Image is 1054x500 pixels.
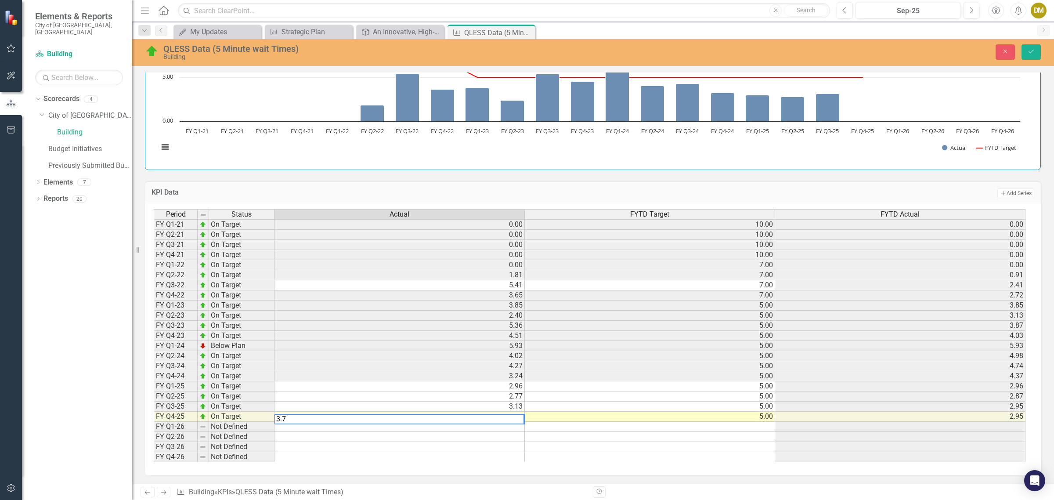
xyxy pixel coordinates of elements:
[163,44,652,54] div: QLESS Data (5 Minute wait Times)
[525,301,775,311] td: 5.00
[154,442,198,452] td: FY Q3-26
[199,332,206,339] img: zOikAAAAAElFTkSuQmCC
[886,127,909,135] text: FY Q1-26
[57,127,132,138] a: Building
[162,116,173,124] text: 0.00
[525,381,775,391] td: 5.00
[35,22,123,36] small: City of [GEOGRAPHIC_DATA], [GEOGRAPHIC_DATA]
[154,361,198,371] td: FY Q3-24
[274,331,525,341] td: 4.51
[775,371,1025,381] td: 4.37
[199,342,206,349] img: TnMDeAgwAPMxUmUi88jYAAAAAElFTkSuQmCC
[775,301,1025,311] td: 3.85
[525,230,775,240] td: 10.00
[525,412,775,422] td: 5.00
[775,270,1025,280] td: 0.91
[501,127,524,135] text: FY Q2-23
[199,231,206,238] img: zOikAAAAAElFTkSuQmCC
[525,260,775,270] td: 7.00
[775,381,1025,391] td: 2.96
[775,219,1025,230] td: 0.00
[48,144,132,154] a: Budget Initiatives
[775,331,1025,341] td: 4.03
[274,381,525,391] td: 2.96
[199,413,206,420] img: zOikAAAAAElFTkSuQmCC
[209,280,274,290] td: On Target
[274,371,525,381] td: 3.24
[859,6,958,16] div: Sep-25
[166,210,186,218] span: Period
[274,270,525,280] td: 1.81
[235,488,343,496] div: QLESS Data (5 Minute wait Times)
[466,88,489,122] path: FY Q1-23, 3.85. Actual.
[746,95,769,122] path: FY Q1-25, 2.96. Actual.
[189,488,214,496] a: Building
[525,280,775,290] td: 7.00
[154,341,198,351] td: FY Q1-24
[256,127,278,135] text: FY Q3-21
[199,373,206,380] img: zOikAAAAAElFTkSuQmCC
[199,352,206,359] img: zOikAAAAAElFTkSuQmCC
[536,127,559,135] text: FY Q3-23
[361,105,384,122] path: FY Q2-22, 1.81. Actual.
[997,188,1034,198] button: Add Series
[154,381,198,391] td: FY Q1-25
[209,250,274,260] td: On Target
[48,161,132,171] a: Previously Submitted Budget Initiatives
[784,4,828,17] button: Search
[816,127,839,135] text: FY Q3-25
[274,311,525,321] td: 2.40
[641,127,664,135] text: FY Q2-24
[274,240,525,250] td: 0.00
[199,302,206,309] img: zOikAAAAAElFTkSuQmCC
[956,127,979,135] text: FY Q3-26
[775,290,1025,301] td: 2.72
[199,322,206,329] img: zOikAAAAAElFTkSuQmCC
[209,341,274,351] td: Below Plan
[274,351,525,361] td: 4.02
[199,241,206,248] img: zOikAAAAAElFTkSuQmCC
[200,211,207,218] img: 8DAGhfEEPCf229AAAAAElFTkSuQmCC
[154,219,198,230] td: FY Q1-21
[199,433,206,440] img: 8DAGhfEEPCf229AAAAAElFTkSuQmCC
[536,74,559,122] path: FY Q3-23, 5.36. Actual.
[396,127,419,135] text: FY Q3-22
[991,127,1014,135] text: FY Q4-26
[942,144,967,152] button: Show Actual
[199,403,206,410] img: zOikAAAAAElFTkSuQmCC
[199,312,206,319] img: zOikAAAAAElFTkSuQmCC
[43,194,68,204] a: Reports
[571,127,594,135] text: FY Q4-23
[775,280,1025,290] td: 2.41
[154,422,198,432] td: FY Q1-26
[775,361,1025,371] td: 4.74
[154,432,198,442] td: FY Q2-26
[775,240,1025,250] td: 0.00
[159,141,171,153] button: View chart menu, Chart
[209,391,274,402] td: On Target
[525,321,775,331] td: 5.00
[466,127,489,135] text: FY Q1-23
[711,127,734,135] text: FY Q4-24
[162,72,173,80] text: 5.00
[35,70,123,85] input: Search Below...
[84,95,98,103] div: 4
[209,381,274,391] td: On Target
[606,69,629,122] path: FY Q1-24, 5.93. Actual.
[209,402,274,412] td: On Target
[630,210,669,218] span: FYTD Target
[152,188,525,196] h3: KPI Data
[48,111,132,121] a: City of [GEOGRAPHIC_DATA]
[199,393,206,400] img: zOikAAAAAElFTkSuQmCC
[209,301,274,311] td: On Target
[154,230,198,240] td: FY Q2-21
[43,94,79,104] a: Scorecards
[525,240,775,250] td: 10.00
[525,402,775,412] td: 5.00
[209,422,274,432] td: Not Defined
[641,86,664,122] path: FY Q2-24, 4.02. Actual.
[209,351,274,361] td: On Target
[361,127,384,135] text: FY Q2-22
[1031,3,1047,18] button: DM
[274,361,525,371] td: 4.27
